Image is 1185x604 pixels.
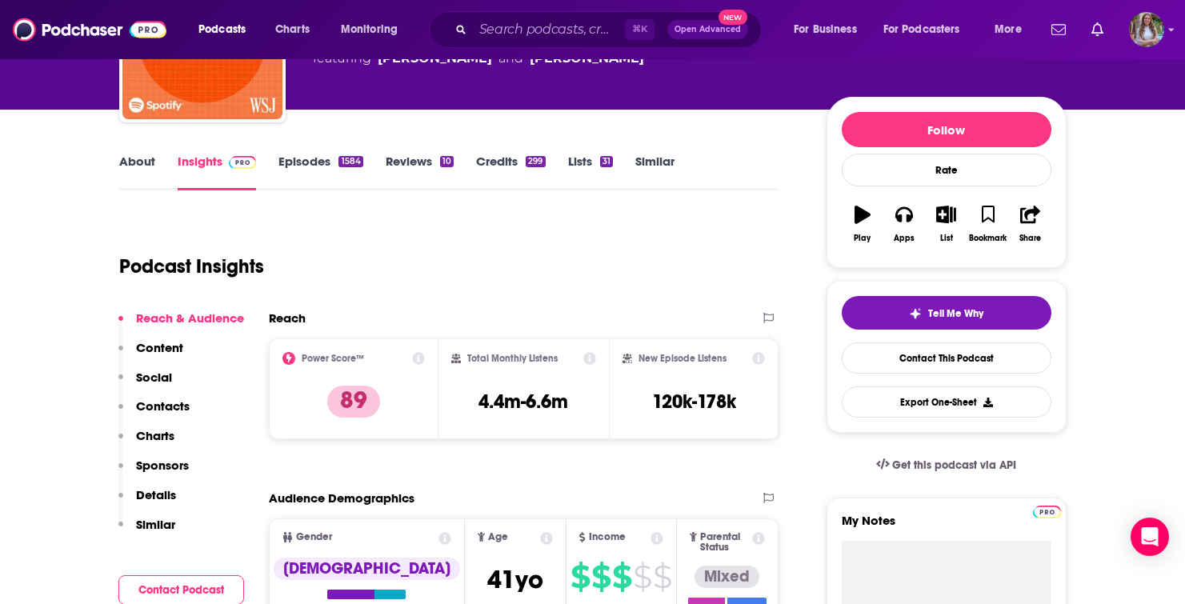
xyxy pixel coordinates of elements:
span: ⌘ K [625,19,655,40]
h1: Podcast Insights [119,254,264,278]
span: Income [589,532,626,542]
a: Lists31 [568,154,613,190]
div: Rate [842,154,1051,186]
span: Charts [275,18,310,41]
div: Bookmark [969,234,1007,243]
button: Social [118,370,172,399]
button: Sponsors [118,458,189,487]
button: Charts [118,428,174,458]
h2: New Episode Listens [639,353,727,364]
span: For Business [794,18,857,41]
p: Charts [136,428,174,443]
span: $ [570,564,590,590]
div: List [940,234,953,243]
h2: Total Monthly Listens [467,353,558,364]
div: 299 [526,156,545,167]
button: Similar [118,517,175,546]
h3: 120k-178k [652,390,736,414]
span: Gender [296,532,332,542]
span: $ [653,564,671,590]
p: Contacts [136,398,190,414]
img: tell me why sparkle [909,307,922,320]
a: Episodes1584 [278,154,362,190]
a: Show notifications dropdown [1085,16,1110,43]
span: Tell Me Why [928,307,983,320]
img: Podchaser Pro [229,156,257,169]
div: [DEMOGRAPHIC_DATA] [274,558,460,580]
p: Similar [136,517,175,532]
button: open menu [187,17,266,42]
img: Podchaser - Follow, Share and Rate Podcasts [13,14,166,45]
p: Details [136,487,176,502]
input: Search podcasts, credits, & more... [473,17,625,42]
span: More [995,18,1022,41]
span: $ [591,564,611,590]
div: 31 [600,156,613,167]
a: Credits299 [476,154,545,190]
button: open menu [783,17,877,42]
p: Social [136,370,172,385]
a: Reviews10 [386,154,454,190]
img: User Profile [1129,12,1164,47]
span: Podcasts [198,18,246,41]
h2: Reach [269,310,306,326]
span: Get this podcast via API [892,458,1016,472]
a: Show notifications dropdown [1045,16,1072,43]
span: Parental Status [700,532,750,553]
span: Open Advanced [675,26,741,34]
h2: Power Score™ [302,353,364,364]
a: Contact This Podcast [842,342,1051,374]
span: For Podcasters [883,18,960,41]
button: Reach & Audience [118,310,244,340]
span: Monitoring [341,18,398,41]
div: Search podcasts, credits, & more... [444,11,777,48]
h2: Audience Demographics [269,490,414,506]
a: Pro website [1033,503,1061,518]
button: Play [842,195,883,253]
a: About [119,154,155,190]
h3: 4.4m-6.6m [478,390,568,414]
button: Apps [883,195,925,253]
button: open menu [983,17,1042,42]
button: Content [118,340,183,370]
button: open menu [873,17,983,42]
p: Reach & Audience [136,310,244,326]
div: 10 [440,156,454,167]
a: Similar [635,154,675,190]
p: Content [136,340,183,355]
button: open menu [330,17,418,42]
a: InsightsPodchaser Pro [178,154,257,190]
a: Charts [265,17,319,42]
button: Export One-Sheet [842,386,1051,418]
button: List [925,195,967,253]
span: Logged in as jnewton [1129,12,1164,47]
p: 89 [327,386,380,418]
button: Show profile menu [1129,12,1164,47]
button: Open AdvancedNew [667,20,748,39]
button: Follow [842,112,1051,147]
span: $ [612,564,631,590]
span: $ [633,564,651,590]
div: Apps [894,234,915,243]
p: Sponsors [136,458,189,473]
button: Bookmark [967,195,1009,253]
label: My Notes [842,513,1051,541]
span: 41 yo [487,564,543,595]
button: Share [1009,195,1051,253]
div: Open Intercom Messenger [1131,518,1169,556]
div: 1584 [338,156,362,167]
img: Podchaser Pro [1033,506,1061,518]
div: Play [854,234,871,243]
button: tell me why sparkleTell Me Why [842,296,1051,330]
div: Mixed [695,566,759,588]
div: Share [1019,234,1041,243]
span: New [719,10,747,25]
button: Contacts [118,398,190,428]
span: Age [488,532,508,542]
button: Details [118,487,176,517]
a: Get this podcast via API [863,446,1030,485]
